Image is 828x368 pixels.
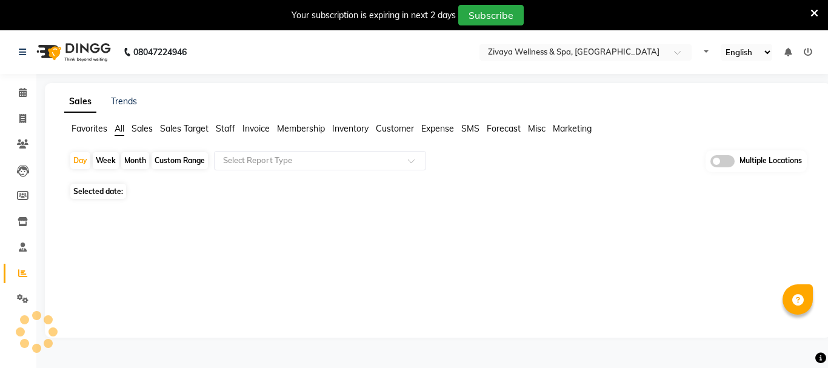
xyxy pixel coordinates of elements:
[115,123,124,134] span: All
[528,123,546,134] span: Misc
[458,5,524,25] button: Subscribe
[72,123,107,134] span: Favorites
[216,123,235,134] span: Staff
[461,123,479,134] span: SMS
[487,123,521,134] span: Forecast
[31,35,114,69] img: logo
[160,123,209,134] span: Sales Target
[332,123,369,134] span: Inventory
[376,123,414,134] span: Customer
[132,123,153,134] span: Sales
[553,123,592,134] span: Marketing
[111,96,137,107] a: Trends
[277,123,325,134] span: Membership
[152,152,208,169] div: Custom Range
[70,184,126,199] span: Selected date:
[64,91,96,113] a: Sales
[121,152,149,169] div: Month
[740,155,802,167] span: Multiple Locations
[93,152,119,169] div: Week
[70,152,90,169] div: Day
[292,9,456,22] div: Your subscription is expiring in next 2 days
[421,123,454,134] span: Expense
[133,35,187,69] b: 08047224946
[242,123,270,134] span: Invoice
